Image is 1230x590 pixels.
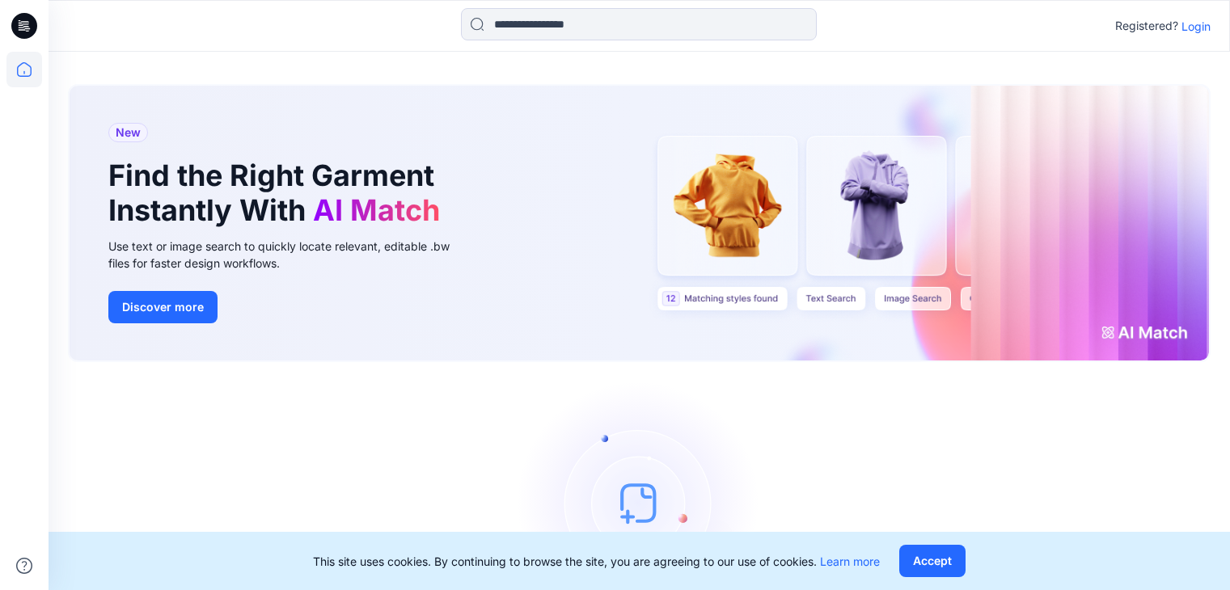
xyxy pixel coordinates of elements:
div: Use text or image search to quickly locate relevant, editable .bw files for faster design workflows. [108,238,472,272]
p: Login [1181,18,1211,35]
span: AI Match [313,192,440,228]
button: Accept [899,545,966,577]
p: This site uses cookies. By continuing to browse the site, you are agreeing to our use of cookies. [313,553,880,570]
p: Registered? [1115,16,1178,36]
h1: Find the Right Garment Instantly With [108,158,448,228]
span: New [116,123,141,142]
button: Discover more [108,291,218,323]
a: Learn more [820,554,880,568]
